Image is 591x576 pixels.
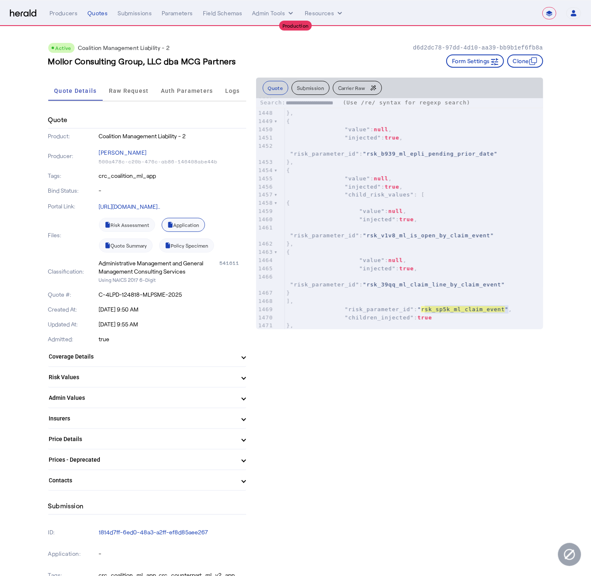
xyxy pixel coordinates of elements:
div: Parameters [162,9,193,17]
div: 1448 [256,109,274,117]
a: Policy Specimen [159,238,214,253]
span: } [287,290,290,296]
div: 1465 [256,264,274,273]
span: : [287,224,494,239]
div: 1456 [256,183,274,191]
span: : , [287,126,392,132]
span: "value" [345,126,370,132]
span: true [399,216,414,222]
mat-expansion-panel-header: Admin Values [48,388,246,408]
div: 1449 [256,117,274,125]
span: : [287,143,498,157]
p: Coalition Management Liability - 2 [99,132,246,140]
span: ], [287,298,294,304]
div: 1469 [256,305,274,314]
span: : , [287,184,403,190]
div: 1452 [256,142,274,150]
span: : [ [287,191,425,198]
mat-panel-title: Coverage Details [49,352,235,361]
span: : , [287,175,392,182]
h4: Submission [48,501,84,511]
button: Clone [507,54,543,68]
p: true [99,335,246,343]
span: : , [287,216,418,222]
div: Producers [49,9,78,17]
span: true [385,184,399,190]
span: : [287,274,505,288]
a: Application [162,218,205,232]
span: (Use /re/ syntax for regexp search) [343,99,471,106]
span: : , [287,265,418,271]
span: Active [56,45,71,51]
span: : , [287,208,407,214]
span: Carrier Raw [338,85,365,90]
span: null [389,208,403,214]
p: Files: [48,231,97,239]
mat-panel-title: Insurers [49,414,235,423]
p: [DATE] 9:50 AM [99,305,246,314]
h4: Quote [48,115,68,125]
div: Submissions [118,9,152,17]
mat-expansion-panel-header: Contacts [48,470,246,490]
p: - [99,550,246,558]
span: "injected" [345,184,381,190]
p: 500a478c-c20b-476c-ab86-146408abe44b [99,158,246,165]
p: Application: [48,548,97,559]
p: Bind Status: [48,186,97,195]
label: Search: [260,99,339,106]
button: Form Settings [446,54,504,68]
span: Auth Parameters [161,88,213,94]
span: "rsk_b939_ml_epli_pending_prior_date" [363,151,498,157]
span: }, [287,110,294,116]
p: [DATE] 9:55 AM [99,320,246,328]
div: 1454 [256,166,274,175]
mat-panel-title: Risk Values [49,373,235,382]
p: Updated At: [48,320,97,328]
button: Quote [263,81,289,95]
p: crc_coalition_ml_app [99,172,246,180]
div: 1463 [256,248,274,256]
div: Quotes [87,9,108,17]
p: 1814d7ff-6ed0-48a3-a2ff-ef8d85aee267 [99,528,246,536]
p: C-4LPD-124818-MLPSME-2025 [99,290,246,299]
span: rsk_sp5k_ml_claim_event [421,306,505,312]
p: Quote #: [48,290,97,299]
div: 1470 [256,314,274,322]
div: Production [279,21,312,31]
mat-expansion-panel-header: Prices - Deprecated [48,450,246,470]
p: d6d2dc78-97dd-4d10-aa39-bb9b1ef6fb8a [413,44,543,52]
div: 541611 [220,259,246,276]
div: 1457 [256,191,274,199]
p: - [99,186,246,195]
span: " [417,306,421,312]
div: 1468 [256,297,274,305]
span: "injected" [359,265,396,271]
button: Carrier Raw [333,81,382,95]
span: }, [287,159,294,165]
button: Submission [292,81,330,95]
span: "child_risk_values" [345,191,414,198]
span: "rsk_v1v8_ml_is_open_by_claim_event" [363,232,494,238]
div: 1450 [256,125,274,134]
div: 1471 [256,321,274,330]
span: "rsk_39qq_ml_claim_line_by_claim_event" [363,281,505,288]
span: "value" [359,257,385,263]
herald-code-block: quote [256,98,543,329]
span: { [287,118,290,124]
span: Quote Details [54,88,97,94]
span: null [374,175,388,182]
span: "risk_parameter_id" [290,232,359,238]
span: }, [287,322,294,328]
p: Coalition Management Liability - 2 [78,44,170,52]
mat-panel-title: Prices - Deprecated [49,456,235,464]
mat-expansion-panel-header: Insurers [48,408,246,428]
span: : , [287,306,512,312]
p: ID: [48,526,97,538]
div: 1466 [256,273,274,281]
span: null [374,126,388,132]
p: Admitted: [48,335,97,343]
p: Product: [48,132,97,140]
mat-panel-title: Admin Values [49,394,235,402]
span: : [287,314,432,321]
div: 1451 [256,134,274,142]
